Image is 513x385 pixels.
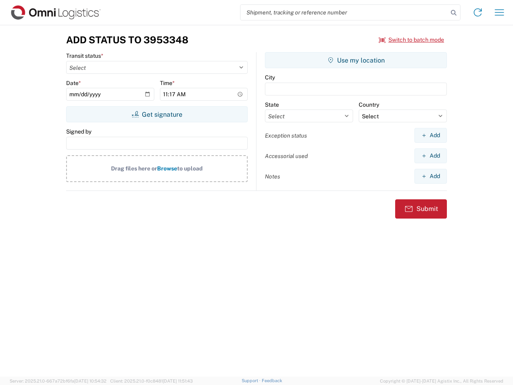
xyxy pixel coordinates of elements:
[160,79,175,87] label: Time
[414,169,447,184] button: Add
[110,379,193,383] span: Client: 2025.21.0-f0c8481
[395,199,447,219] button: Submit
[66,52,103,59] label: Transit status
[157,165,177,172] span: Browse
[66,79,81,87] label: Date
[66,128,91,135] label: Signed by
[265,152,308,160] label: Accessorial used
[380,377,503,385] span: Copyright © [DATE]-[DATE] Agistix Inc., All Rights Reserved
[265,173,280,180] label: Notes
[379,33,444,47] button: Switch to batch mode
[265,52,447,68] button: Use my location
[66,106,248,122] button: Get signature
[74,379,107,383] span: [DATE] 10:54:32
[163,379,193,383] span: [DATE] 11:51:43
[262,378,282,383] a: Feedback
[177,165,203,172] span: to upload
[66,34,188,46] h3: Add Status to 3953348
[242,378,262,383] a: Support
[111,165,157,172] span: Drag files here or
[265,101,279,108] label: State
[414,148,447,163] button: Add
[240,5,448,20] input: Shipment, tracking or reference number
[414,128,447,143] button: Add
[10,379,107,383] span: Server: 2025.21.0-667a72bf6fa
[265,132,307,139] label: Exception status
[359,101,379,108] label: Country
[265,74,275,81] label: City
